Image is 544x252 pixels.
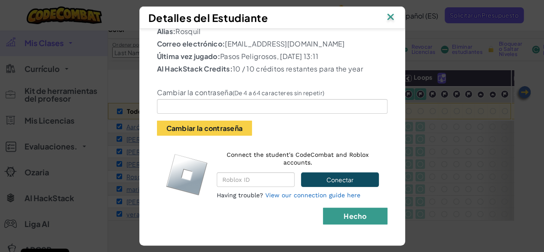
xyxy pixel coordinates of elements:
[385,11,396,24] img: IconClose.svg
[217,151,379,166] p: Connect the student's CodeCombat and Roblox accounts.
[157,51,387,62] p: Pasos Peligrosos, [DATE] 13:11
[166,153,208,196] img: roblox-logo.svg
[157,39,387,49] p: [EMAIL_ADDRESS][DOMAIN_NAME]
[157,39,225,48] b: Correo electrónico:
[157,88,325,97] label: Cambiar la contraseña
[217,172,295,187] input: Roblox ID
[344,212,366,221] b: Hecho
[157,27,176,36] b: Alias:
[157,26,387,37] p: RosquiI
[157,64,233,73] b: AI HackStack Credits:
[301,172,378,187] button: Conectar
[148,11,268,24] span: Detalles del Estudiante
[157,64,387,74] p: 10 / 10 créditos restantes para the year
[323,208,387,224] button: Hecho
[157,52,220,61] b: Última vez jugado:
[233,89,324,96] small: (De 4 a 64 caracteres sin repetir)
[217,192,263,199] span: Having trouble?
[265,192,360,199] a: View our connection guide here
[157,121,252,136] button: Cambiar la contraseña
